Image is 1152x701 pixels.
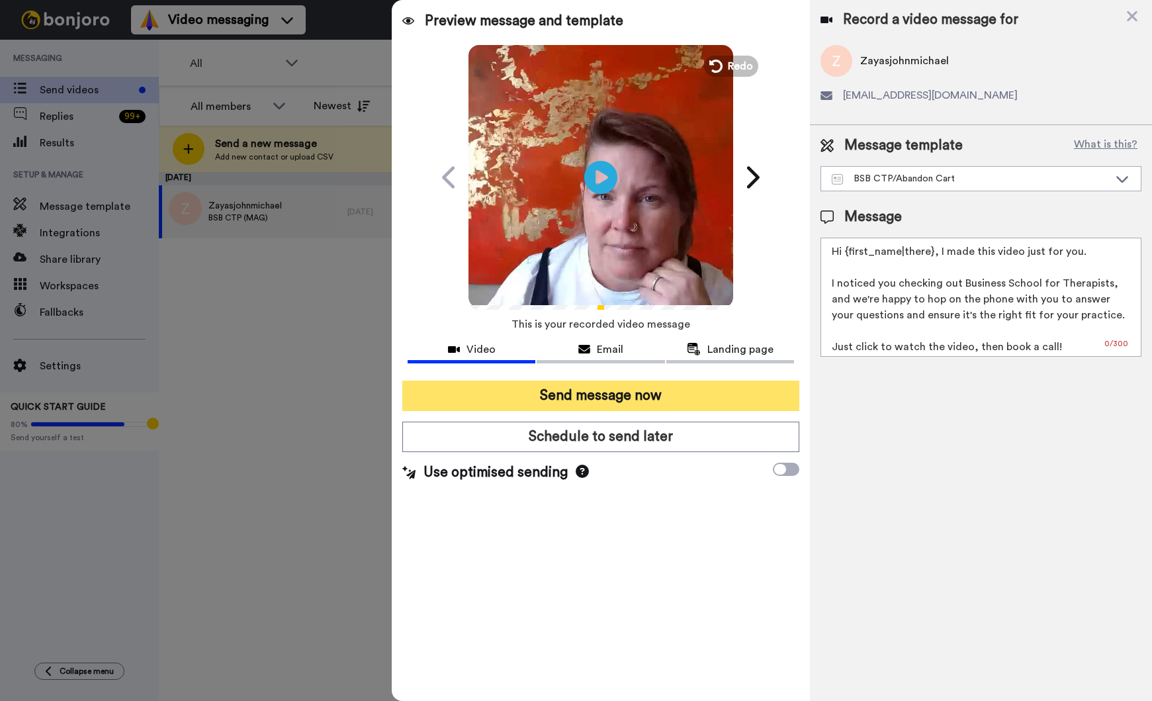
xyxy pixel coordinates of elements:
span: Email [597,342,623,357]
span: This is your recorded video message [511,310,690,339]
img: Message-temps.svg [832,174,843,185]
span: [EMAIL_ADDRESS][DOMAIN_NAME] [843,87,1018,103]
span: Message template [844,136,963,156]
span: Use optimised sending [423,463,568,483]
button: What is this? [1070,136,1141,156]
textarea: Hi {first_name|there}, I made this video just for you. I noticed you checking out Business School... [820,238,1141,357]
span: Landing page [707,342,774,357]
button: Send message now [402,381,799,411]
button: Schedule to send later [402,422,799,452]
div: BSB CTP/Abandon Cart [832,172,1109,185]
span: Message [844,207,902,227]
span: Video [466,342,496,357]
